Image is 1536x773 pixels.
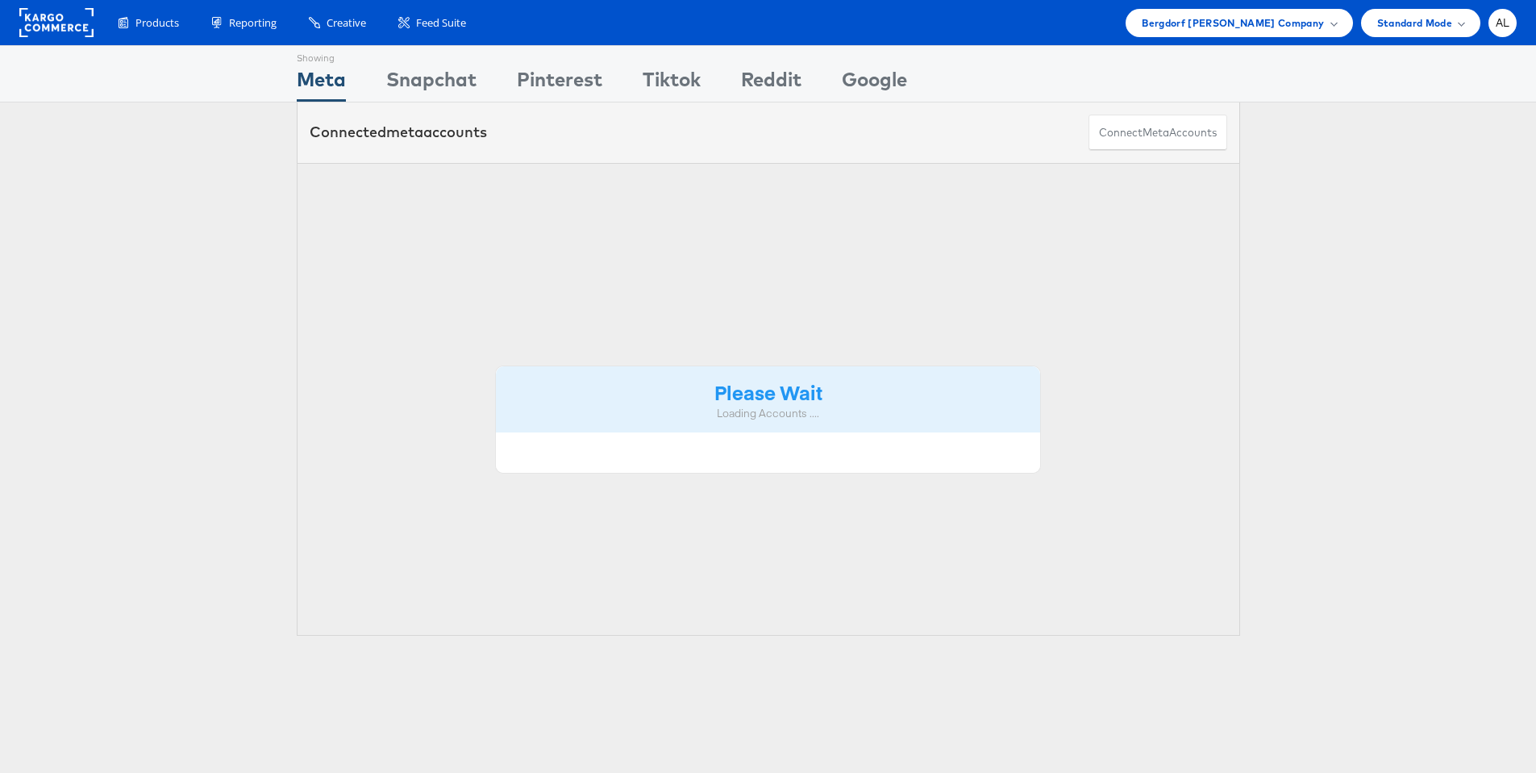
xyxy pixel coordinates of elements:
[1496,18,1510,28] span: AL
[508,406,1029,421] div: Loading Accounts ....
[297,46,346,65] div: Showing
[416,15,466,31] span: Feed Suite
[386,123,423,141] span: meta
[1143,125,1169,140] span: meta
[714,378,822,405] strong: Please Wait
[229,15,277,31] span: Reporting
[1089,115,1227,151] button: ConnectmetaAccounts
[842,65,907,102] div: Google
[327,15,366,31] span: Creative
[297,65,346,102] div: Meta
[310,122,487,143] div: Connected accounts
[741,65,801,102] div: Reddit
[135,15,179,31] span: Products
[643,65,701,102] div: Tiktok
[386,65,477,102] div: Snapchat
[517,65,602,102] div: Pinterest
[1142,15,1324,31] span: Bergdorf [PERSON_NAME] Company
[1377,15,1452,31] span: Standard Mode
